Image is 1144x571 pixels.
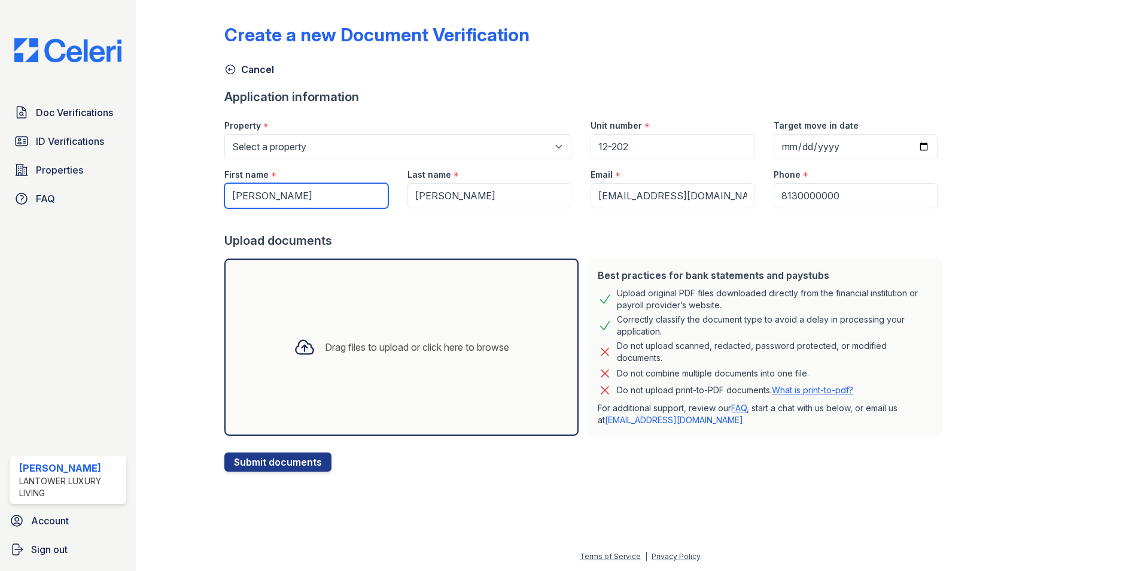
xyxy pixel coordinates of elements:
div: Do not upload scanned, redacted, password protected, or modified documents. [617,340,933,364]
div: Drag files to upload or click here to browse [325,340,509,354]
div: Create a new Document Verification [224,24,530,45]
a: Properties [10,158,126,182]
div: Upload documents [224,232,947,249]
span: Properties [36,163,83,177]
a: Privacy Policy [652,552,701,561]
div: [PERSON_NAME] [19,461,121,475]
label: Target move in date [774,120,859,132]
img: CE_Logo_Blue-a8612792a0a2168367f1c8372b55b34899dd931a85d93a1a3d3e32e68fde9ad4.png [5,38,131,62]
div: Correctly classify the document type to avoid a delay in processing your application. [617,314,933,338]
button: Submit documents [224,452,331,472]
span: ID Verifications [36,134,104,148]
a: Doc Verifications [10,101,126,124]
p: Do not upload print-to-PDF documents. [617,384,853,396]
span: Doc Verifications [36,105,113,120]
div: | [645,552,647,561]
a: FAQ [731,403,747,413]
div: Best practices for bank statements and paystubs [598,268,933,283]
a: Account [5,509,131,533]
div: Application information [224,89,947,105]
span: FAQ [36,192,55,206]
a: FAQ [10,187,126,211]
a: ID Verifications [10,129,126,153]
div: Do not combine multiple documents into one file. [617,366,809,381]
label: Last name [407,169,451,181]
div: Lantower Luxury Living [19,475,121,499]
a: Sign out [5,537,131,561]
span: Sign out [31,542,68,557]
a: Terms of Service [580,552,641,561]
label: Email [591,169,613,181]
a: What is print-to-pdf? [772,385,853,395]
div: Upload original PDF files downloaded directly from the financial institution or payroll provider’... [617,287,933,311]
label: Phone [774,169,801,181]
label: First name [224,169,269,181]
span: Account [31,514,69,528]
label: Property [224,120,261,132]
p: For additional support, review our , start a chat with us below, or email us at [598,402,933,426]
label: Unit number [591,120,642,132]
a: Cancel [224,62,274,77]
a: [EMAIL_ADDRESS][DOMAIN_NAME] [605,415,743,425]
